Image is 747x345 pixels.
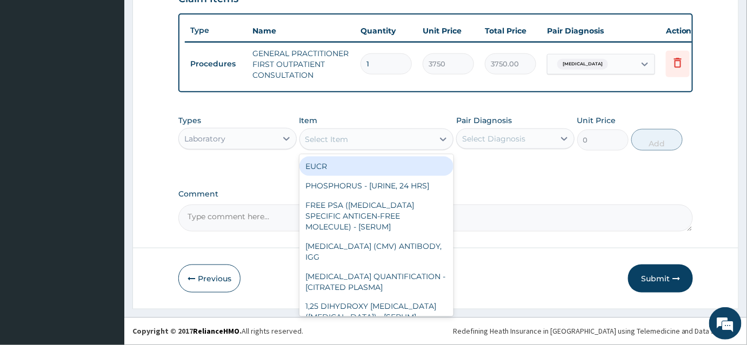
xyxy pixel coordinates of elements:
[178,190,693,199] label: Comment
[299,297,454,327] div: 1,25 DIHYDROXY [MEDICAL_DATA] ([MEDICAL_DATA]) - [SERUM]
[299,115,318,126] label: Item
[479,20,542,42] th: Total Price
[56,60,182,75] div: Chat with us now
[299,176,454,195] div: PHOSPHORUS - [URINE, 24 HRS]
[299,195,454,236] div: FREE PSA ([MEDICAL_DATA] SPECIFIC ANTIGEN-FREE MOLECULE) - [SERUM]
[542,20,661,42] th: Pair Diagnosis
[299,236,454,267] div: [MEDICAL_DATA] (CMV) ANTIBODY, IGG
[184,133,225,144] div: Laboratory
[178,116,201,125] label: Types
[456,115,512,126] label: Pair Diagnosis
[247,43,355,86] td: GENERAL PRACTITIONER FIRST OUTPATIENT CONSULTATION
[177,5,203,31] div: Minimize live chat window
[355,20,417,42] th: Quantity
[661,20,715,42] th: Actions
[178,265,241,293] button: Previous
[305,134,349,145] div: Select Item
[247,20,355,42] th: Name
[462,133,525,144] div: Select Diagnosis
[417,20,479,42] th: Unit Price
[124,317,747,345] footer: All rights reserved.
[193,327,239,336] a: RelianceHMO
[299,157,454,176] div: EUCR
[577,115,616,126] label: Unit Price
[185,21,247,40] th: Type
[185,54,247,74] td: Procedures
[557,59,608,70] span: [MEDICAL_DATA]
[5,230,206,268] textarea: Type your message and hit 'Enter'
[299,267,454,297] div: [MEDICAL_DATA] QUANTIFICATION - [CITRATED PLASMA]
[20,54,44,81] img: d_794563401_company_1708531726252_794563401
[132,327,242,336] strong: Copyright © 2017 .
[628,265,693,293] button: Submit
[631,129,683,151] button: Add
[453,326,739,337] div: Redefining Heath Insurance in [GEOGRAPHIC_DATA] using Telemedicine and Data Science!
[63,104,149,213] span: We're online!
